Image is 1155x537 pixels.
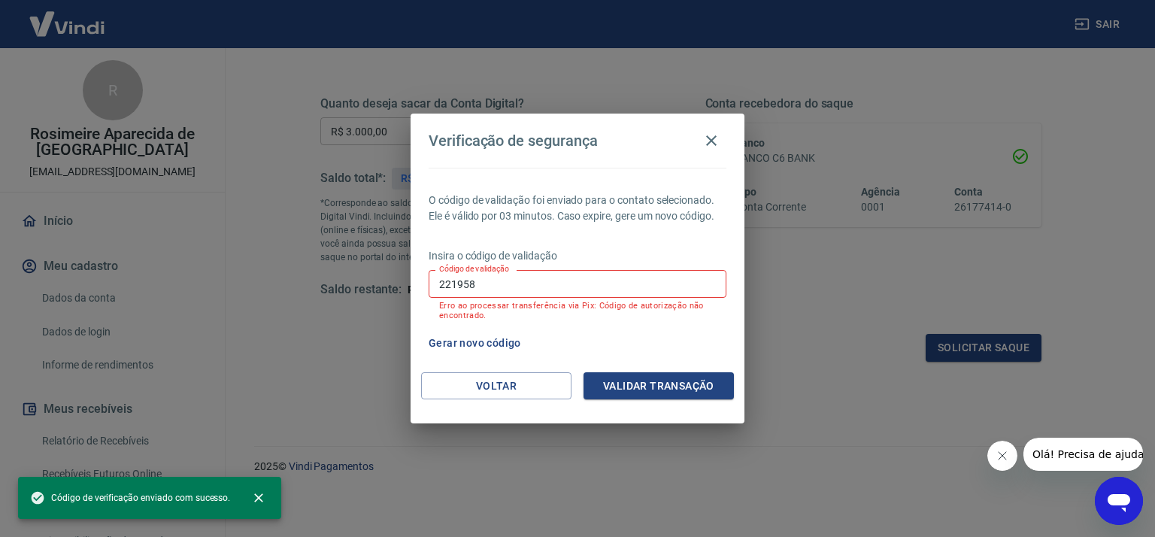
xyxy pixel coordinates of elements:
[987,441,1017,471] iframe: Fechar mensagem
[9,11,126,23] span: Olá! Precisa de ajuda?
[439,263,509,275] label: Código de validação
[1095,477,1143,525] iframe: Botão para abrir a janela de mensagens
[429,248,726,264] p: Insira o código de validação
[584,372,734,400] button: Validar transação
[439,301,716,320] p: Erro ao processar transferência via Pix: Código de autorização não encontrado.
[429,132,598,150] h4: Verificação de segurança
[30,490,230,505] span: Código de verificação enviado com sucesso.
[429,193,726,224] p: O código de validação foi enviado para o contato selecionado. Ele é válido por 03 minutos. Caso e...
[242,481,275,514] button: close
[1023,438,1143,471] iframe: Mensagem da empresa
[423,329,527,357] button: Gerar novo código
[421,372,571,400] button: Voltar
